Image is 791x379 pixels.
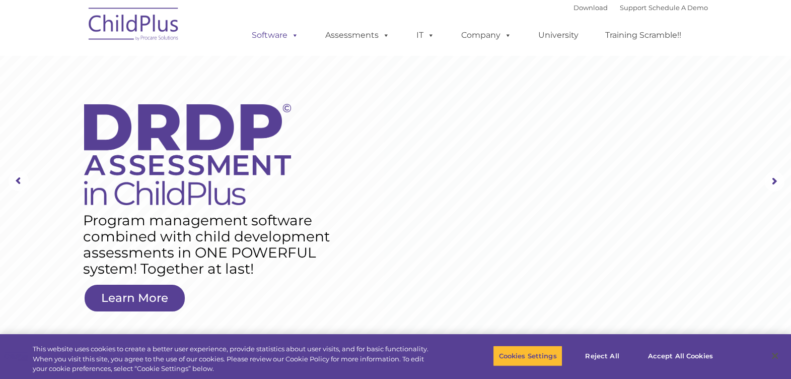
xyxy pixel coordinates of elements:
[595,25,691,45] a: Training Scramble!!
[573,4,708,12] font: |
[84,104,292,205] img: DRDP Assessment in ChildPlus
[315,25,400,45] a: Assessments
[573,4,608,12] a: Download
[649,4,708,12] a: Schedule A Demo
[571,345,634,366] button: Reject All
[528,25,589,45] a: University
[242,25,309,45] a: Software
[451,25,522,45] a: Company
[33,344,435,374] div: This website uses cookies to create a better user experience, provide statistics about user visit...
[84,1,184,51] img: ChildPlus by Procare Solutions
[642,345,718,366] button: Accept All Cookies
[85,285,185,311] a: Learn More
[83,212,336,277] rs-layer: Program management software combined with child development assessments in ONE POWERFUL system! T...
[406,25,445,45] a: IT
[620,4,646,12] a: Support
[493,345,562,366] button: Cookies Settings
[764,345,786,367] button: Close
